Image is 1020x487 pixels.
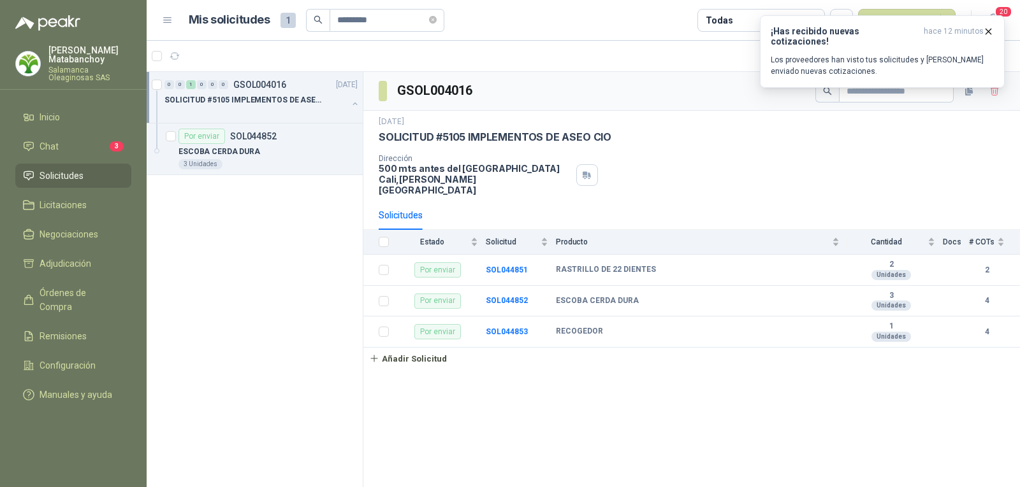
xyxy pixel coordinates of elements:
[40,388,112,402] span: Manuales y ayuda
[363,348,1020,369] a: Añadir Solicitud
[847,260,935,270] b: 2
[363,348,453,369] button: Añadir Solicitud
[15,15,80,31] img: Logo peakr
[414,262,461,278] div: Por enviar
[15,281,131,319] a: Órdenes de Compra
[943,230,969,255] th: Docs
[760,15,1005,88] button: ¡Has recibido nuevas cotizaciones!hace 12 minutos Los proveedores han visto tus solicitudes y [PE...
[924,26,984,46] span: hace 12 minutos
[40,169,84,183] span: Solicitudes
[556,327,603,337] b: RECOGEDOR
[280,13,296,28] span: 1
[414,324,461,339] div: Por enviar
[556,237,829,246] span: Producto
[336,79,358,91] p: [DATE]
[969,237,994,246] span: # COTs
[969,230,1020,255] th: # COTs
[379,163,571,195] p: 500 mts antes del [GEOGRAPHIC_DATA] Cali , [PERSON_NAME][GEOGRAPHIC_DATA]
[15,353,131,378] a: Configuración
[40,257,91,271] span: Adjudicación
[314,15,323,24] span: search
[178,159,222,169] div: 3 Unidades
[197,80,207,89] div: 0
[858,9,956,32] button: Nueva solicitud
[208,80,217,89] div: 0
[379,116,404,128] p: [DATE]
[178,146,260,158] p: ESCOBA CERDA DURA
[147,124,363,175] a: Por enviarSOL044852ESCOBA CERDA DURA3 Unidades
[15,222,131,246] a: Negociaciones
[379,154,571,163] p: Dirección
[230,132,277,141] p: SOL044852
[219,80,228,89] div: 0
[16,52,40,76] img: Company Logo
[556,265,656,275] b: RASTRILLO DE 22 DIENTES
[771,54,994,77] p: Los proveedores han visto tus solicitudes y [PERSON_NAME] enviado nuevas cotizaciones.
[486,237,538,246] span: Solicitud
[379,208,423,222] div: Solicitudes
[15,324,131,348] a: Remisiones
[969,326,1005,338] b: 4
[486,230,556,255] th: Solicitud
[186,80,196,89] div: 1
[556,230,847,255] th: Producto
[40,139,59,153] span: Chat
[556,296,639,306] b: ESCOBA CERDA DURA
[175,80,185,89] div: 0
[164,77,360,118] a: 0 0 1 0 0 0 GSOL004016[DATE] SOLICITUD #5105 IMPLEMENTOS DE ASEO CIO
[486,265,528,274] a: SOL044851
[40,358,96,372] span: Configuración
[40,227,98,241] span: Negociaciones
[994,6,1012,18] span: 20
[847,321,935,332] b: 1
[15,251,131,276] a: Adjudicación
[847,291,935,301] b: 3
[15,134,131,159] a: Chat3
[771,26,919,46] h3: ¡Has recibido nuevas cotizaciones!
[178,129,225,144] div: Por enviar
[429,16,437,24] span: close-circle
[847,237,925,246] span: Cantidad
[969,295,1005,307] b: 4
[189,11,270,29] h1: Mis solicitudes
[15,383,131,407] a: Manuales y ayuda
[40,329,87,343] span: Remisiones
[110,141,124,152] span: 3
[15,193,131,217] a: Licitaciones
[397,237,468,246] span: Estado
[40,286,119,314] span: Órdenes de Compra
[48,46,131,64] p: [PERSON_NAME] Matabanchoy
[164,80,174,89] div: 0
[40,198,87,212] span: Licitaciones
[486,296,528,305] a: SOL044852
[164,94,323,106] p: SOLICITUD #5105 IMPLEMENTOS DE ASEO CIO
[871,332,911,342] div: Unidades
[15,164,131,188] a: Solicitudes
[871,270,911,280] div: Unidades
[397,230,486,255] th: Estado
[15,105,131,129] a: Inicio
[982,9,1005,32] button: 20
[486,327,528,336] a: SOL044853
[48,66,131,81] p: Salamanca Oleaginosas SAS
[969,264,1005,276] b: 2
[847,230,943,255] th: Cantidad
[871,300,911,311] div: Unidades
[706,13,732,27] div: Todas
[40,110,60,124] span: Inicio
[414,293,461,309] div: Por enviar
[233,80,286,89] p: GSOL004016
[379,131,611,144] p: SOLICITUD #5105 IMPLEMENTOS DE ASEO CIO
[397,81,474,101] h3: GSOL004016
[429,14,437,26] span: close-circle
